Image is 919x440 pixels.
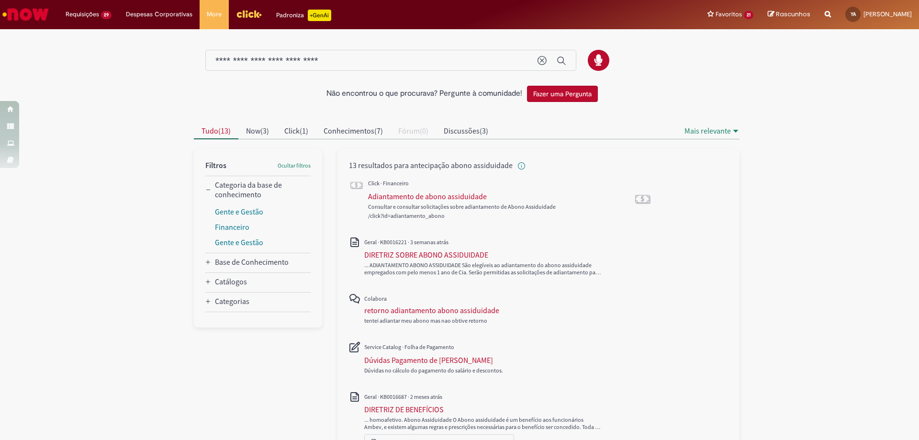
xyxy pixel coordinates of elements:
span: 21 [744,11,753,19]
div: Padroniza [276,10,331,21]
span: Rascunhos [776,10,810,19]
button: Fazer uma Pergunta [527,86,598,102]
span: Requisições [66,10,99,19]
span: Favoritos [716,10,742,19]
span: More [207,10,222,19]
img: click_logo_yellow_360x200.png [236,7,262,21]
p: +GenAi [308,10,331,21]
a: Rascunhos [768,10,810,19]
h2: Não encontrou o que procurava? Pergunte à comunidade! [326,90,522,98]
span: Despesas Corporativas [126,10,192,19]
img: ServiceNow [1,5,50,24]
span: [PERSON_NAME] [863,10,912,18]
span: 29 [101,11,112,19]
span: YA [851,11,856,17]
